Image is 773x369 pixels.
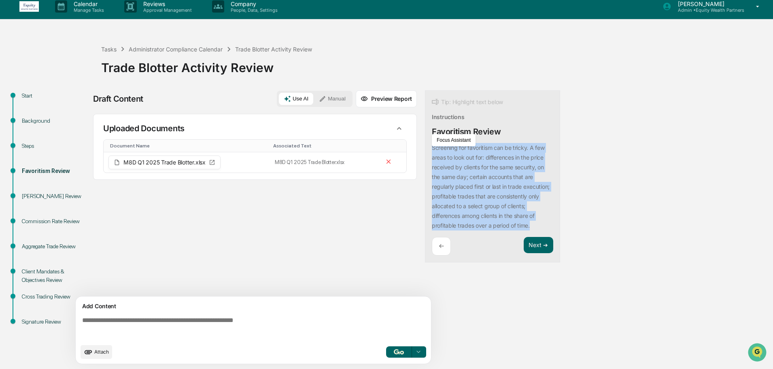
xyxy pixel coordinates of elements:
[67,0,108,7] p: Calendar
[432,113,465,120] div: Instructions
[22,292,88,301] div: Cross Trading Review
[433,135,475,145] button: Focus Assistant
[224,0,282,7] p: Company
[22,318,88,326] div: Signature Review
[394,349,403,354] img: Go
[129,46,223,53] div: Administrator Compliance Calendar
[81,137,98,143] span: Pylon
[28,62,133,70] div: Start new chat
[101,46,117,53] div: Tasks
[8,118,15,125] div: 🔎
[93,94,143,104] div: Draft Content
[81,301,426,311] div: Add Content
[432,97,503,107] div: Tip: Highlight text below
[123,160,206,165] span: M8D Q1 2025 Trade Blotter.xlsx
[22,142,88,150] div: Steps
[432,144,550,229] p: Screening for favoritism can be tricky. A few areas to look out for: differences in the price rec...
[67,7,108,13] p: Manage Tasks
[22,92,88,100] div: Start
[671,7,744,13] p: Admin • Equity Wealth Partners
[22,192,88,200] div: [PERSON_NAME] Review
[22,242,88,251] div: Aggregate Trade Review
[16,102,52,110] span: Preclearance
[137,7,196,13] p: Approval Management
[432,127,501,137] div: Favoritism Review
[314,93,350,105] button: Manual
[110,143,267,149] div: Toggle SortBy
[22,117,88,125] div: Background
[103,124,185,133] p: Uploaded Documents
[21,37,134,45] input: Clear
[19,1,39,12] img: logo
[279,93,313,105] button: Use AI
[356,90,417,107] button: Preview Report
[137,0,196,7] p: Reviews
[94,349,109,355] span: Attach
[22,267,88,284] div: Client Mandates & Objectives Review
[273,143,375,149] div: Toggle SortBy
[28,70,106,77] div: We're offline, we'll be back soon
[439,242,444,250] p: ←
[81,345,112,359] button: upload document
[235,46,312,53] div: Trade Blotter Activity Review
[5,114,54,129] a: 🔎Data Lookup
[224,7,282,13] p: People, Data, Settings
[386,346,412,358] button: Go
[8,103,15,109] div: 🖐️
[59,103,65,109] div: 🗄️
[101,54,769,75] div: Trade Blotter Activity Review
[67,102,100,110] span: Attestations
[383,156,394,169] button: Remove file
[671,0,744,7] p: [PERSON_NAME]
[270,152,378,173] td: M8D Q1 2025 Trade Blotter.xlsx
[22,167,88,175] div: Favoritism Review
[8,62,23,77] img: 1746055101610-c473b297-6a78-478c-a979-82029cc54cd1
[16,117,51,126] span: Data Lookup
[747,342,769,364] iframe: Open customer support
[5,99,55,113] a: 🖐️Preclearance
[524,237,553,254] button: Next ➔
[57,137,98,143] a: Powered byPylon
[55,99,104,113] a: 🗄️Attestations
[8,17,147,30] p: How can we help?
[22,217,88,226] div: Commission Rate Review
[138,64,147,74] button: Start new chat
